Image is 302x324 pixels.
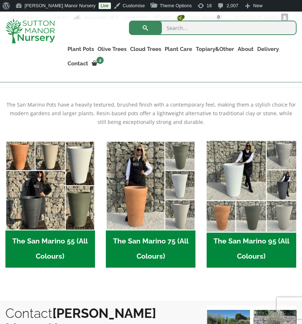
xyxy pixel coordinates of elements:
a: Visit product category The San Marino 55 (All Colours) [5,141,95,268]
img: The San Marino 55 (All Colours) [5,141,95,230]
a: Live [99,3,111,9]
a: Cloud Trees [128,44,163,54]
a: Popup Maker [175,12,225,23]
input: Search... [129,21,297,35]
span: Rank Math SEO [85,15,118,20]
h2: The San Marino 55 (All Colours) [5,230,95,268]
a: 2 [90,59,106,69]
a: Plant Care [163,44,194,54]
h2: The San Marino 95 (All Colours) [207,230,296,268]
a: Visit product category The San Marino 95 (All Colours) [207,141,296,268]
img: logo [5,19,55,43]
a: About [236,44,255,54]
a: Delivery [255,44,281,54]
a: Visit product category The San Marino 75 (All Colours) [106,141,195,268]
a: Rank Math Dashboard [71,12,121,23]
a: Topiary&Other [194,44,236,54]
h2: The San Marino 75 (All Colours) [106,230,195,268]
p: The San Marino Pots have a heavily textured, brushed finish with a contemporary feel, making them... [5,100,297,126]
img: The San Marino 75 (All Colours) [106,141,195,230]
span: [PERSON_NAME] [241,14,279,20]
span: 0 [215,14,222,21]
a: Plant Pots [66,44,96,54]
a: WPCode [151,12,175,23]
a: Hi, [232,12,291,23]
a: LayerSlider [121,12,151,23]
span: Site Kit [53,14,68,20]
span: 2 [96,57,104,64]
a: Contact [66,59,90,69]
img: The San Marino 95 (All Colours) [204,138,298,232]
a: Olive Trees [96,44,128,54]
